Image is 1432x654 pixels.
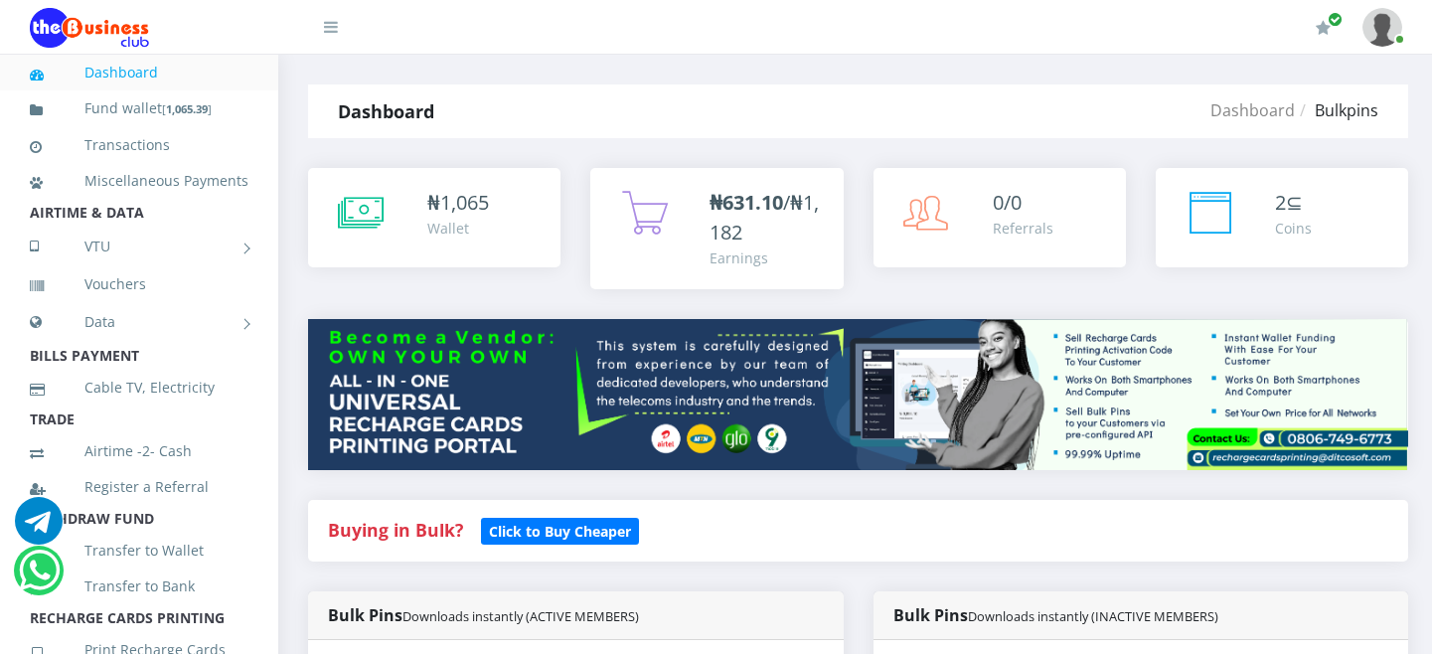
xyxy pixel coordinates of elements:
[1295,98,1378,122] li: Bulkpins
[30,222,248,271] a: VTU
[30,85,248,132] a: Fund wallet[1,065.39]
[1275,188,1312,218] div: ⊆
[427,188,489,218] div: ₦
[1275,218,1312,239] div: Coins
[30,158,248,204] a: Miscellaneous Payments
[427,218,489,239] div: Wallet
[328,518,463,542] strong: Buying in Bulk?
[710,247,823,268] div: Earnings
[30,428,248,474] a: Airtime -2- Cash
[710,189,819,245] span: /₦1,182
[30,50,248,95] a: Dashboard
[1362,8,1402,47] img: User
[308,168,560,267] a: ₦1,065 Wallet
[338,99,434,123] strong: Dashboard
[993,218,1053,239] div: Referrals
[30,564,248,609] a: Transfer to Bank
[489,522,631,541] b: Click to Buy Cheaper
[162,101,212,116] small: [ ]
[481,518,639,542] a: Click to Buy Cheaper
[15,512,63,545] a: Chat for support
[710,189,783,216] b: ₦631.10
[30,8,149,48] img: Logo
[30,365,248,410] a: Cable TV, Electricity
[30,122,248,168] a: Transactions
[993,189,1022,216] span: 0/0
[308,319,1408,470] img: multitenant_rcp.png
[590,168,843,289] a: ₦631.10/₦1,182 Earnings
[1316,20,1331,36] i: Renew/Upgrade Subscription
[874,168,1126,267] a: 0/0 Referrals
[19,562,60,594] a: Chat for support
[30,528,248,573] a: Transfer to Wallet
[893,604,1218,626] strong: Bulk Pins
[402,607,639,625] small: Downloads instantly (ACTIVE MEMBERS)
[440,189,489,216] span: 1,065
[1328,12,1343,27] span: Renew/Upgrade Subscription
[30,297,248,347] a: Data
[166,101,208,116] b: 1,065.39
[968,607,1218,625] small: Downloads instantly (INACTIVE MEMBERS)
[30,261,248,307] a: Vouchers
[1275,189,1286,216] span: 2
[328,604,639,626] strong: Bulk Pins
[1210,99,1295,121] a: Dashboard
[30,464,248,510] a: Register a Referral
